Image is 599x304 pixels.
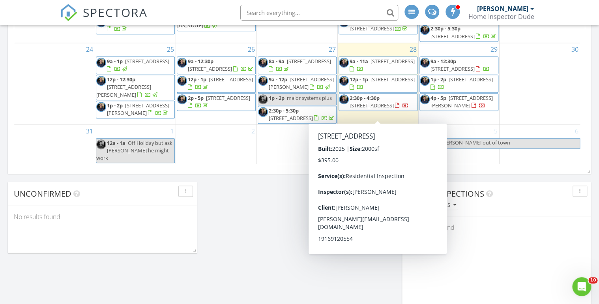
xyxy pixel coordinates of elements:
[350,94,409,109] a: 2:30p - 4:30p [STREET_ADDRESS]
[206,94,250,101] span: [STREET_ADDRESS]
[477,5,528,13] div: [PERSON_NAME]
[573,125,580,137] a: Go to September 6, 2025
[588,277,597,283] span: 10
[188,58,213,65] span: 9a - 12:30p
[420,139,430,148] img: joe.jpeg
[420,58,430,68] img: joe.jpeg
[431,33,475,40] span: [STREET_ADDRESS]
[350,58,368,65] span: 9a - 11a
[350,25,394,32] span: [STREET_ADDRESS]
[431,94,493,109] a: 4p - 5p [STREET_ADDRESS][PERSON_NAME]
[339,56,417,74] a: 9a - 11a [STREET_ADDRESS]
[188,94,250,109] a: 2p - 5p [STREET_ADDRESS]
[269,76,334,90] span: [STREET_ADDRESS][PERSON_NAME]
[431,94,493,109] span: [STREET_ADDRESS][PERSON_NAME]
[257,124,338,164] td: Go to September 3, 2025
[449,76,493,83] span: [STREET_ADDRESS]
[350,94,380,101] span: 2:30p - 4:30p
[107,58,169,72] a: 9a - 1p [STREET_ADDRESS]
[371,58,415,65] span: [STREET_ADDRESS]
[107,102,123,109] span: 1p - 2p
[107,17,169,32] a: 5p - 6p [STREET_ADDRESS]
[331,125,337,137] a: Go to September 3, 2025
[107,102,169,116] span: [STREET_ADDRESS][PERSON_NAME]
[14,188,71,199] span: Unconfirmed
[177,93,256,111] a: 2p - 5p [STREET_ADDRESS]
[419,93,498,111] a: 4p - 5p [STREET_ADDRESS][PERSON_NAME]
[420,76,430,86] img: joe.jpeg
[177,58,187,68] img: joe.jpeg
[572,277,591,296] iframe: Intercom live chat
[188,94,204,101] span: 2p - 5p
[165,43,176,56] a: Go to August 25, 2025
[14,124,95,164] td: Go to August 31, 2025
[337,43,418,124] td: Go to August 28, 2025
[96,75,175,100] a: 12p - 12:30p [STREET_ADDRESS][PERSON_NAME]
[177,75,256,92] a: 12p - 1p [STREET_ADDRESS]
[371,76,415,83] span: [STREET_ADDRESS]
[84,125,95,137] a: Go to August 31, 2025
[107,139,125,146] span: 12a - 1a
[60,4,77,21] img: The Best Home Inspection Software - Spectora
[96,83,151,98] span: [STREET_ADDRESS][PERSON_NAME]
[258,76,268,86] img: joe.jpeg
[60,11,148,27] a: SPECTORA
[107,76,135,83] span: 12p - 12:30p
[269,107,299,114] span: 2:30p - 5:30p
[177,76,187,86] img: joe.jpeg
[269,58,331,72] a: 8a - 9a [STREET_ADDRESS]
[431,58,490,72] a: 9a - 12:30p [STREET_ADDRESS]
[431,65,475,72] span: [STREET_ADDRESS]
[96,102,106,112] img: joe.jpeg
[84,43,95,56] a: Go to August 24, 2025
[240,5,398,21] input: Search everything...
[420,25,430,35] img: joe.jpeg
[431,94,446,101] span: 4p - 5p
[339,75,417,92] a: 12p - 1p [STREET_ADDRESS]
[350,102,394,109] span: [STREET_ADDRESS]
[95,124,176,164] td: Go to September 1, 2025
[412,125,418,137] a: Go to September 4, 2025
[431,139,440,148] span: 12a
[431,76,493,90] a: 1p - 2p [STREET_ADDRESS]
[350,76,368,83] span: 12p - 1p
[269,76,287,83] span: 9a - 12p
[188,76,206,83] span: 12p - 1p
[96,139,172,161] span: Off Holiday but ask [PERSON_NAME] he might work
[95,43,176,124] td: Go to August 25, 2025
[499,43,580,124] td: Go to August 30, 2025
[489,43,499,56] a: Go to August 29, 2025
[419,75,498,92] a: 1p - 2p [STREET_ADDRESS]
[570,43,580,56] a: Go to August 30, 2025
[177,7,232,29] a: 5:30p - 7p [STREET_ADDRESS][US_STATE]
[269,114,313,122] span: [STREET_ADDRESS]
[420,94,430,104] img: joe.jpeg
[96,58,106,68] img: joe.jpeg
[269,94,285,101] span: 1p - 2p
[337,124,418,164] td: Go to September 4, 2025
[96,76,106,86] img: joe.jpeg
[350,58,415,72] a: 9a - 11a [STREET_ADDRESS]
[468,13,534,21] div: Home Inspector Dude
[499,124,580,164] td: Go to September 6, 2025
[339,58,349,68] img: joe.jpeg
[442,139,510,146] span: [PERSON_NAME] out of town
[350,76,415,90] a: 12p - 1p [STREET_ADDRESS]
[188,76,253,90] a: 12p - 1p [STREET_ADDRESS]
[257,43,338,124] td: Go to August 27, 2025
[287,94,332,101] span: major systems plus
[410,202,456,208] div: All schedulers
[269,107,335,122] a: 2:30p - 5:30p [STREET_ADDRESS]
[176,124,257,164] td: Go to September 2, 2025
[209,76,253,83] span: [STREET_ADDRESS]
[418,43,499,124] td: Go to August 29, 2025
[419,24,498,41] a: 2:30p - 5:30p [STREET_ADDRESS]
[419,56,498,74] a: 9a - 12:30p [STREET_ADDRESS]
[269,76,334,90] a: 9a - 12p [STREET_ADDRESS][PERSON_NAME]
[431,25,460,32] span: 2:30p - 5:30p
[258,58,268,68] img: joe.jpeg
[107,102,169,116] a: 1p - 2p [STREET_ADDRESS][PERSON_NAME]
[408,43,418,56] a: Go to August 28, 2025
[14,43,95,124] td: Go to August 24, 2025
[269,58,285,65] span: 8a - 9a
